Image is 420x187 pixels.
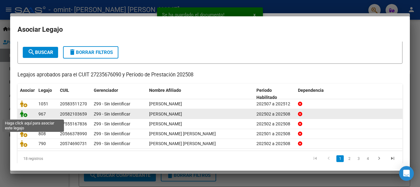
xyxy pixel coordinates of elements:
div: 202501 a 202508 [256,130,293,137]
h2: Asociar Legajo [18,24,402,35]
div: 18 registros [18,151,93,166]
a: 4 [364,155,371,162]
li: page 4 [363,153,372,164]
mat-icon: search [28,48,35,56]
div: 202502 a 202508 [256,120,293,128]
div: 20582103659 [60,111,87,118]
li: page 2 [345,153,354,164]
span: CESAREO LISANDRO EZEQUIEL [149,101,182,106]
div: 202502 a 202508 [256,111,293,118]
mat-icon: delete [69,48,76,56]
span: Z99 - Sin Identificar [94,112,130,116]
div: Open Intercom Messenger [399,166,414,181]
div: 27555167836 [60,120,87,128]
span: Nombre Afiliado [149,88,181,93]
datatable-header-cell: Legajo [36,84,57,104]
span: Buscar [28,50,53,55]
a: 3 [355,155,362,162]
datatable-header-cell: Dependencia [295,84,403,104]
span: Periodo Habilitado [256,88,277,100]
span: Gerenciador [94,88,118,93]
span: BRUNSTEIN SOTO ISAAC AGUSTIN [149,141,216,146]
span: Z99 - Sin Identificar [94,101,130,106]
a: go to first page [309,155,321,162]
datatable-header-cell: CUIL [57,84,91,104]
span: 936 [38,121,46,126]
span: Z99 - Sin Identificar [94,131,130,136]
div: 202502 a 202508 [256,140,293,147]
span: GOMEZ SANTINO LEONEL [149,112,182,116]
span: ROMEO RASJIDO BRANDON MIRKO EMIR [149,131,216,136]
a: go to last page [387,155,398,162]
a: go to next page [373,155,385,162]
a: 1 [336,155,344,162]
a: 2 [346,155,353,162]
span: Z99 - Sin Identificar [94,141,130,146]
button: Borrar Filtros [63,46,118,59]
span: Dependencia [298,88,324,93]
span: 1051 [38,101,48,106]
li: page 1 [335,153,345,164]
div: 20574690731 [60,140,87,147]
datatable-header-cell: Gerenciador [91,84,147,104]
span: Z99 - Sin Identificar [94,121,130,126]
datatable-header-cell: Periodo Habilitado [254,84,295,104]
p: Legajos aprobados para el CUIT 27235676090 y Período de Prestación 202508 [18,71,402,79]
span: CUIL [60,88,69,93]
span: TOLEDO FELICIA JULIA [149,121,182,126]
span: Borrar Filtros [69,50,113,55]
div: 20566378990 [60,130,87,137]
span: Asociar [20,88,35,93]
li: page 3 [354,153,363,164]
button: Buscar [23,47,58,58]
span: 808 [38,131,46,136]
span: 967 [38,112,46,116]
div: 20583511270 [60,100,87,108]
a: go to previous page [323,155,335,162]
datatable-header-cell: Asociar [18,84,36,104]
span: 790 [38,141,46,146]
span: Legajo [38,88,52,93]
div: 202507 a 202512 [256,100,293,108]
datatable-header-cell: Nombre Afiliado [147,84,254,104]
